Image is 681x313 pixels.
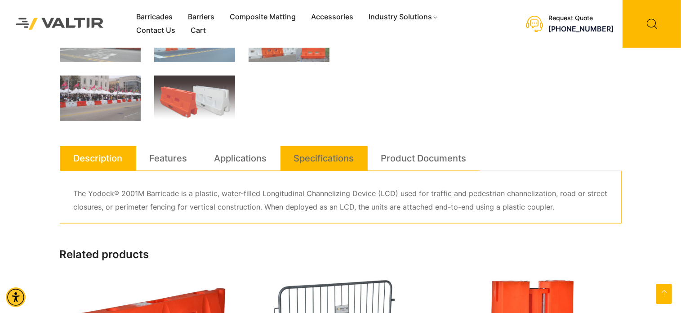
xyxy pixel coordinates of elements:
[6,287,26,307] div: Accessibility Menu
[74,146,123,170] a: Description
[60,76,141,121] img: A street market scene with white tents, colorful flags, and vendors displaying goods, separated b...
[656,284,672,304] a: Open this option
[74,187,608,214] p: The Yodock® 2001M Barricade is a plastic, water-filled Longitudinal Channelizing Device (LCD) use...
[150,146,187,170] a: Features
[361,10,446,24] a: Industry Solutions
[154,76,235,124] img: Two traffic barriers are displayed: one orange and one white, both featuring a design with cutout...
[183,24,214,37] a: Cart
[129,10,180,24] a: Barricades
[180,10,222,24] a: Barriers
[222,10,303,24] a: Composite Matting
[60,248,622,261] h2: Related products
[214,146,267,170] a: Applications
[381,146,467,170] a: Product Documents
[7,9,113,39] img: Valtir Rentals
[129,24,183,37] a: Contact Us
[303,10,361,24] a: Accessories
[548,14,614,22] div: Request Quote
[294,146,354,170] a: Specifications
[548,24,614,33] a: call (888) 496-3625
